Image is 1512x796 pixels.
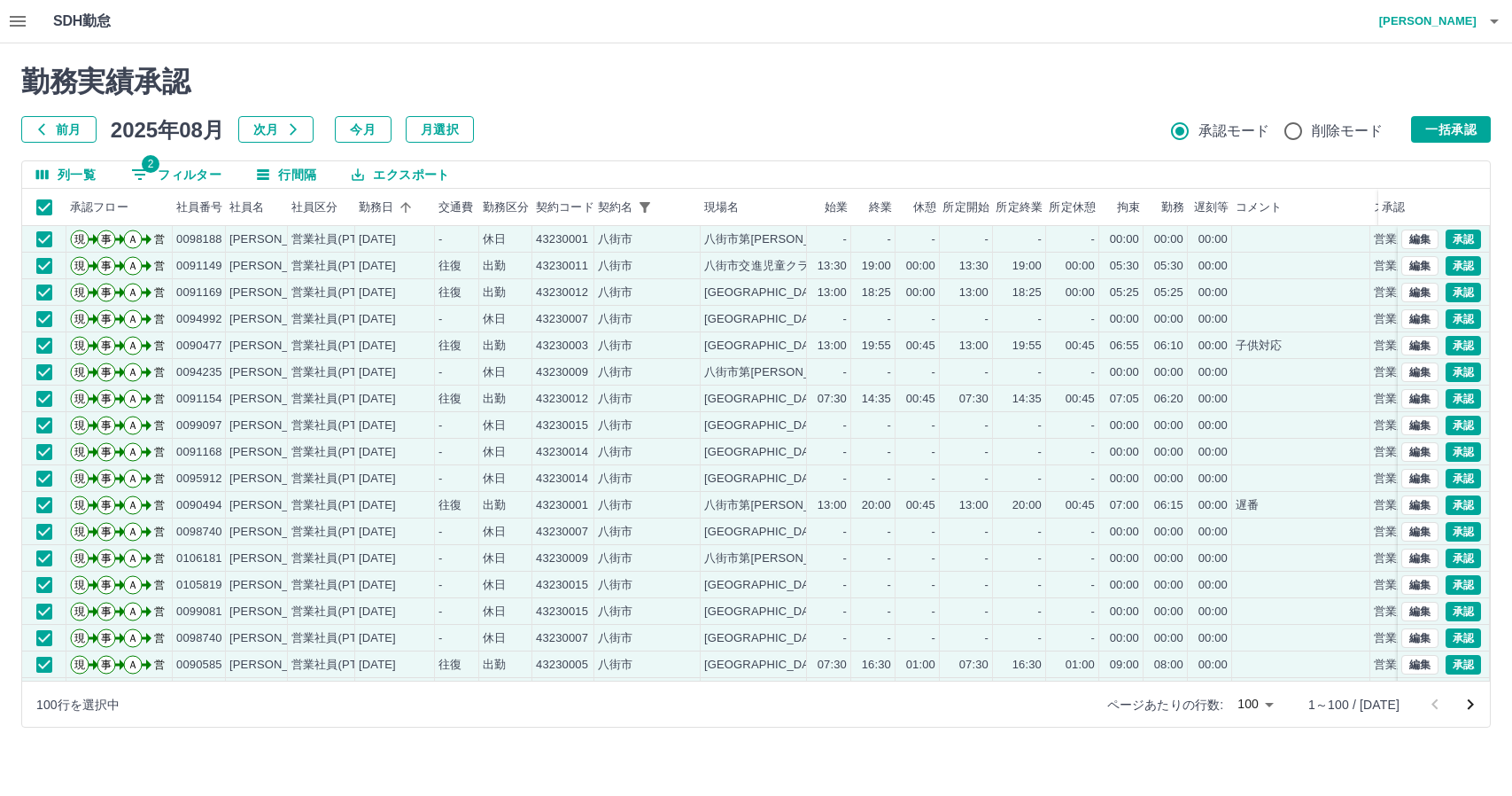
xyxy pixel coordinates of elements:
text: Ａ [128,260,138,272]
div: 営業所長承認待 [1374,311,1455,328]
text: 営 [154,233,165,246]
button: 承認 [1446,469,1481,488]
button: ソート [393,195,418,220]
div: - [932,231,935,248]
div: 勤務区分 [483,189,530,226]
div: 拘束 [1099,189,1144,226]
div: 06:55 [1110,338,1139,355]
div: 営業所長承認待 [1374,258,1455,275]
div: 社員区分 [288,189,355,226]
div: - [888,444,891,461]
div: 出勤 [483,391,506,408]
div: 承認フロー [70,189,128,226]
text: 事 [101,286,112,299]
div: 00:00 [1198,311,1228,328]
div: 43230011 [536,258,588,275]
div: - [1038,311,1042,328]
button: 編集 [1401,256,1438,276]
div: [GEOGRAPHIC_DATA]第[PERSON_NAME][PERSON_NAME]児童クラブ [704,418,1089,434]
div: 休日 [483,418,506,434]
text: 現 [74,260,85,272]
div: 承認フロー [66,189,173,226]
div: 00:00 [1198,258,1228,275]
text: 事 [101,233,112,246]
div: 43230014 [536,444,588,461]
div: - [1091,231,1095,248]
div: [GEOGRAPHIC_DATA][PERSON_NAME]州児童クラブ [704,285,993,301]
text: 営 [154,286,165,299]
div: 始業 [825,189,848,226]
div: 00:00 [906,285,935,301]
div: 始業 [807,189,851,226]
text: Ａ [128,286,138,299]
div: - [888,418,891,434]
button: 承認 [1446,389,1481,409]
div: 00:00 [1198,285,1228,301]
div: 00:00 [1198,444,1228,461]
div: - [985,311,989,328]
div: [DATE] [359,444,396,461]
button: 承認 [1446,230,1481,249]
div: 終業 [869,189,892,226]
div: ステータス [1374,189,1432,226]
text: 営 [154,313,165,325]
div: 00:45 [1066,391,1095,408]
div: 14:35 [862,391,891,408]
div: 0099097 [176,418,222,434]
text: 事 [101,339,112,352]
div: [GEOGRAPHIC_DATA]第一[PERSON_NAME]児童クラブ [704,311,1004,328]
span: 削除モード [1312,121,1384,142]
div: 07:30 [818,391,847,408]
div: - [985,418,989,434]
div: 43230012 [536,285,588,301]
div: 00:00 [1198,364,1228,381]
text: 事 [101,313,112,325]
text: 営 [154,366,165,378]
div: 契約名 [594,189,701,226]
div: 営業所長承認待 [1374,231,1455,248]
div: 八街市 [598,231,632,248]
button: 編集 [1401,655,1438,675]
div: 00:00 [1154,231,1183,248]
div: 契約コード [532,189,594,226]
div: - [1038,418,1042,434]
button: 編集 [1401,442,1438,462]
button: 編集 [1401,283,1438,302]
div: - [1038,231,1042,248]
div: 43230003 [536,338,588,355]
div: 拘束 [1117,189,1140,226]
div: 0090477 [176,338,222,355]
div: [PERSON_NAME] [229,364,326,381]
div: 43230001 [536,231,588,248]
div: [DATE] [359,311,396,328]
button: フィルター表示 [117,161,236,188]
div: - [932,418,935,434]
div: 勤務区分 [479,189,532,226]
div: 休憩 [913,189,936,226]
text: 事 [101,419,112,432]
div: 営業所長承認待 [1374,418,1455,434]
div: [PERSON_NAME] [229,231,326,248]
div: 00:00 [1110,444,1139,461]
div: 出勤 [483,258,506,275]
div: 往復 [438,285,461,301]
div: 43230015 [536,418,588,434]
div: 00:00 [1110,231,1139,248]
div: - [843,418,847,434]
text: Ａ [128,339,138,352]
div: [PERSON_NAME] [229,391,326,408]
div: 子供対応 [1236,338,1283,355]
div: [GEOGRAPHIC_DATA][PERSON_NAME]州児童クラブ [704,391,993,408]
div: 05:25 [1110,285,1139,301]
div: - [1091,418,1095,434]
div: - [438,418,442,434]
div: - [1038,444,1042,461]
text: 事 [101,393,112,405]
div: 社員番号 [173,189,226,226]
text: 現 [74,366,85,378]
div: 06:10 [1154,338,1183,355]
button: 承認 [1446,549,1481,568]
div: 06:20 [1154,391,1183,408]
div: 承認 [1378,189,1470,226]
div: 13:30 [818,258,847,275]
